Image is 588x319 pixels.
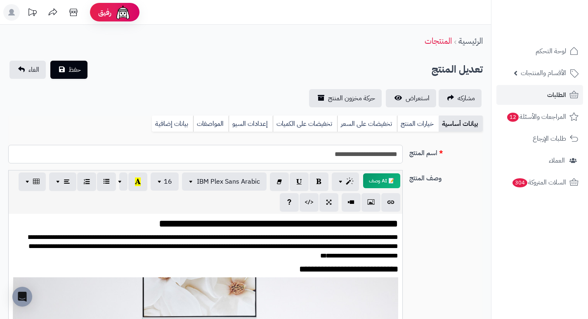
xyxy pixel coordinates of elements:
button: حفظ [50,61,87,79]
span: مشاركه [458,93,475,103]
a: الرئيسية [458,35,483,47]
label: وصف المنتج [406,170,486,183]
span: السلات المتروكة [512,177,566,188]
a: المنتجات [425,35,452,47]
a: خيارات المنتج [397,116,439,132]
button: 16 [151,172,179,191]
span: 304 [512,178,527,187]
span: رفيق [98,7,111,17]
span: 12 [507,113,519,122]
label: اسم المنتج [406,145,486,158]
a: الغاء [9,61,46,79]
span: IBM Plex Sans Arabic [197,177,260,187]
span: المراجعات والأسئلة [506,111,566,123]
a: استعراض [386,89,436,107]
a: بيانات إضافية [152,116,193,132]
a: إعدادات السيو [229,116,273,132]
a: المواصفات [193,116,229,132]
span: 16 [164,177,172,187]
span: الغاء [28,65,39,75]
img: ai-face.png [115,4,131,21]
span: الأقسام والمنتجات [521,67,566,79]
h2: تعديل المنتج [432,61,483,78]
a: لوحة التحكم [496,41,583,61]
span: حركة مخزون المنتج [328,93,375,103]
span: طلبات الإرجاع [533,133,566,144]
span: لوحة التحكم [536,45,566,57]
div: Open Intercom Messenger [12,287,32,307]
a: تحديثات المنصة [22,4,43,23]
span: الطلبات [547,89,566,101]
a: المراجعات والأسئلة12 [496,107,583,127]
button: 📝 AI وصف [363,173,400,188]
a: مشاركه [439,89,482,107]
a: السلات المتروكة304 [496,172,583,192]
img: logo-2.png [532,22,580,40]
a: تخفيضات على الكميات [273,116,337,132]
a: حركة مخزون المنتج [309,89,382,107]
a: العملاء [496,151,583,170]
button: IBM Plex Sans Arabic [182,172,267,191]
span: استعراض [406,93,430,103]
span: حفظ [68,65,81,75]
a: الطلبات [496,85,583,105]
a: تخفيضات على السعر [337,116,397,132]
span: العملاء [549,155,565,166]
a: بيانات أساسية [439,116,483,132]
a: طلبات الإرجاع [496,129,583,149]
